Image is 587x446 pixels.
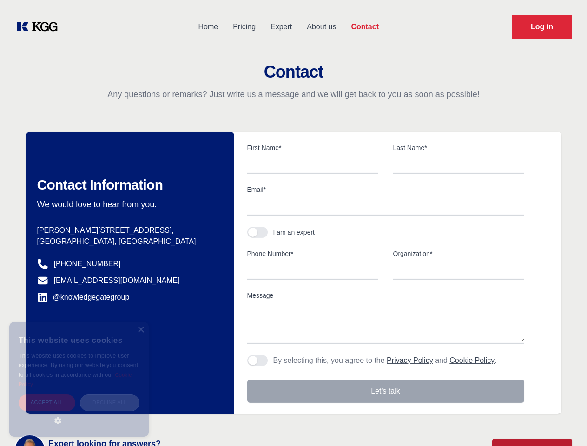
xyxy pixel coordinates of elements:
label: Phone Number* [247,249,378,258]
a: Cookie Policy [19,372,132,387]
a: Home [191,15,225,39]
div: Close [137,327,144,334]
p: Any questions or remarks? Just write us a message and we will get back to you as soon as possible! [11,89,576,100]
label: First Name* [247,143,378,152]
a: Cookie Policy [449,356,495,364]
p: [PERSON_NAME][STREET_ADDRESS], [37,225,219,236]
div: This website uses cookies [19,329,139,351]
button: Let's talk [247,380,524,403]
h2: Contact Information [37,177,219,193]
label: Last Name* [393,143,524,152]
a: Pricing [225,15,263,39]
div: I am an expert [273,228,315,237]
a: Privacy Policy [387,356,433,364]
a: Contact [343,15,386,39]
a: [EMAIL_ADDRESS][DOMAIN_NAME] [54,275,180,286]
p: By selecting this, you agree to the and . [273,355,497,366]
iframe: Chat Widget [541,401,587,446]
p: We would love to hear from you. [37,199,219,210]
h2: Contact [11,63,576,81]
label: Organization* [393,249,524,258]
span: This website uses cookies to improve user experience. By using our website you consent to all coo... [19,353,138,378]
a: Request Demo [512,15,572,39]
div: Accept all [19,394,75,411]
label: Email* [247,185,524,194]
label: Message [247,291,524,300]
a: Expert [263,15,299,39]
p: [GEOGRAPHIC_DATA], [GEOGRAPHIC_DATA] [37,236,219,247]
a: About us [299,15,343,39]
a: @knowledgegategroup [37,292,130,303]
a: [PHONE_NUMBER] [54,258,121,269]
div: Decline all [80,394,139,411]
a: KOL Knowledge Platform: Talk to Key External Experts (KEE) [15,20,65,34]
